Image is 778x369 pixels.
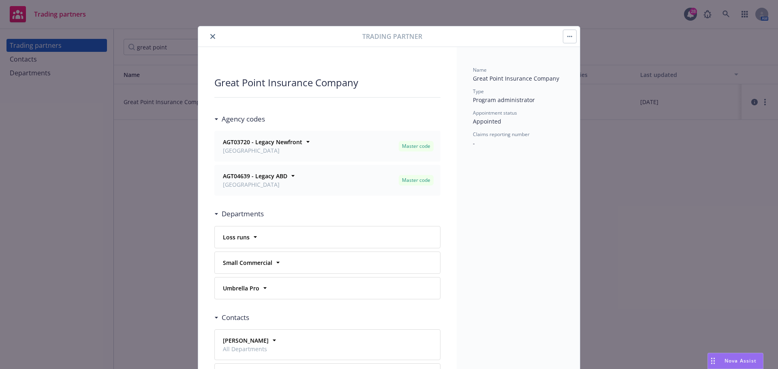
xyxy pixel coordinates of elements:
div: Contacts [214,312,249,323]
strong: Loss runs [223,233,250,241]
span: Claims reporting number [473,131,530,138]
button: close [208,32,218,41]
div: Agency codes [214,114,265,124]
h3: Contacts [222,312,249,323]
div: Drag to move [708,353,718,369]
span: Nova Assist [725,357,757,364]
span: [GEOGRAPHIC_DATA] [223,180,287,189]
span: Program administrator [473,96,535,104]
button: Nova Assist [707,353,763,369]
span: All Departments [223,345,269,353]
h3: Agency codes [222,114,265,124]
span: [GEOGRAPHIC_DATA] [223,146,302,155]
strong: [PERSON_NAME] [223,337,269,344]
span: Appointed [473,117,501,125]
strong: Umbrella Pro [223,284,259,292]
span: Master code [402,143,430,150]
div: Departments [214,209,264,219]
strong: Small Commercial [223,259,272,267]
h3: Departments [222,209,264,219]
strong: AGT03720 - Legacy Newfront [223,138,302,146]
span: Great Point Insurance Company [473,75,559,82]
span: Master code [402,177,430,184]
strong: AGT04639 - Legacy ABD [223,172,287,180]
div: Great Point Insurance Company [214,76,440,89]
span: Type [473,88,484,95]
span: Name [473,66,487,73]
span: Trading partner [362,32,422,41]
span: - [473,139,475,147]
span: Appointment status [473,109,517,116]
